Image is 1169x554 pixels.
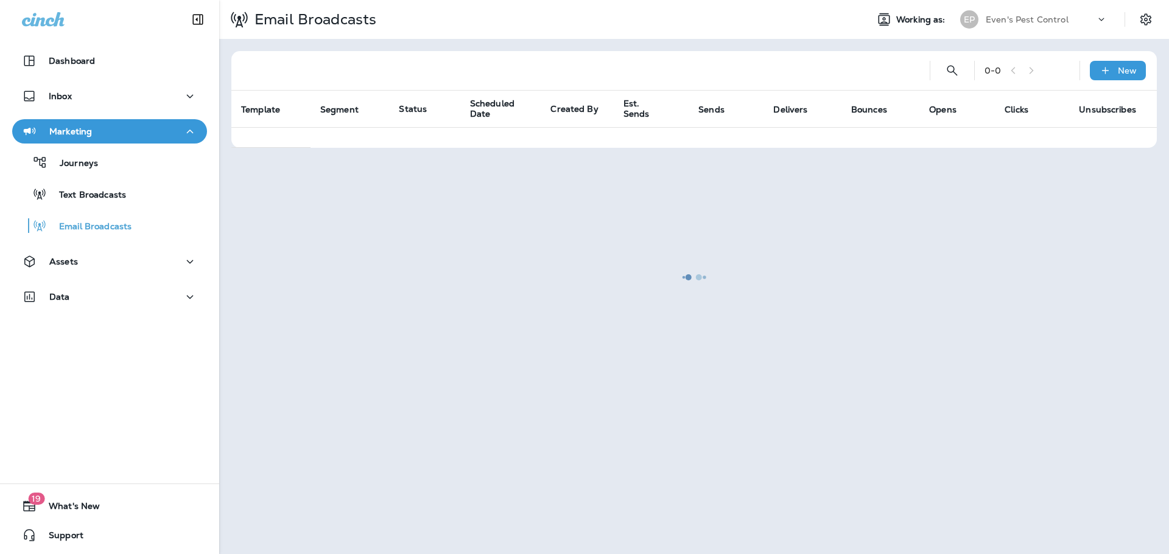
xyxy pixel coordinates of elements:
span: 19 [28,493,44,505]
span: What's New [37,501,100,516]
p: Email Broadcasts [47,221,132,233]
button: Marketing [12,119,207,144]
p: Marketing [49,126,92,136]
button: Dashboard [12,49,207,73]
button: Assets [12,249,207,274]
button: Support [12,523,207,547]
button: Text Broadcasts [12,181,207,207]
p: Inbox [49,91,72,101]
button: Data [12,285,207,309]
p: New [1118,66,1137,75]
button: Collapse Sidebar [181,7,215,32]
p: Dashboard [49,56,95,66]
p: Assets [49,257,78,266]
p: Journeys [47,158,98,170]
button: Journeys [12,150,207,175]
button: Email Broadcasts [12,213,207,238]
button: 19What's New [12,494,207,518]
span: Support [37,530,83,545]
p: Text Broadcasts [47,190,126,201]
button: Inbox [12,84,207,108]
p: Data [49,292,70,302]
